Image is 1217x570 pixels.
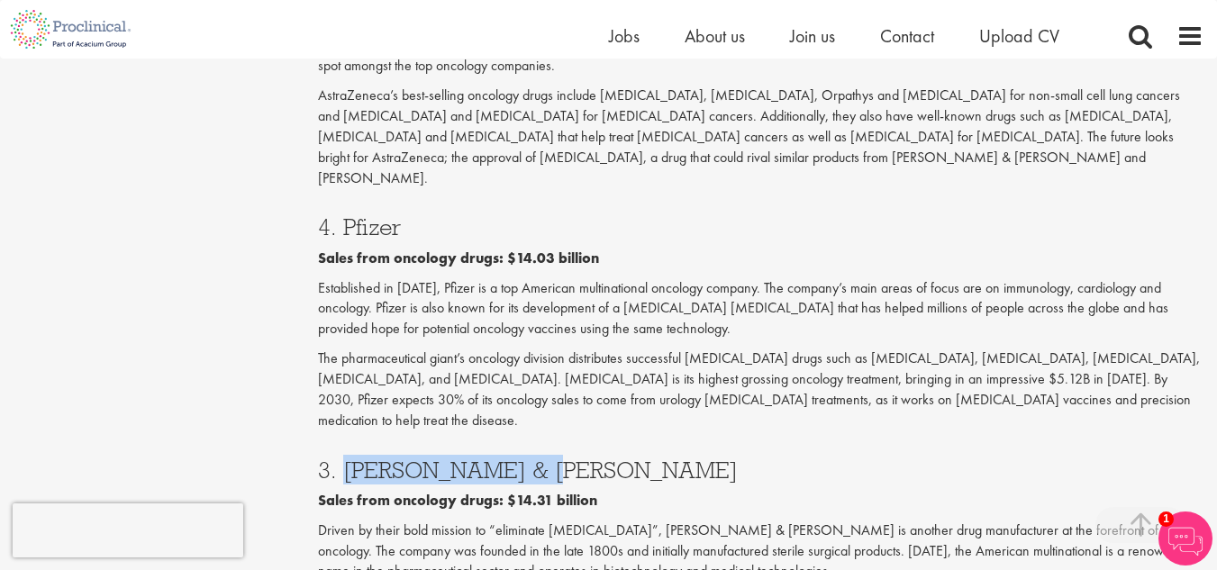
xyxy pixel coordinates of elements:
a: Contact [880,24,934,48]
a: Join us [790,24,835,48]
span: 1 [1158,511,1174,527]
p: The pharmaceutical giant’s oncology division distributes successful [MEDICAL_DATA] drugs such as ... [318,348,1203,430]
img: Chatbot [1158,511,1212,565]
b: Sales from oncology drugs: $14.31 billion [318,491,597,510]
a: Upload CV [979,24,1059,48]
h3: 4. Pfizer [318,215,1203,239]
a: Jobs [609,24,640,48]
a: About us [685,24,745,48]
b: Sales from oncology drugs: $14.03 billion [318,249,599,267]
p: AstraZeneca’s best-selling oncology drugs include [MEDICAL_DATA], [MEDICAL_DATA], Orpathys and [M... [318,86,1203,188]
h3: 3. [PERSON_NAME] & [PERSON_NAME] [318,458,1203,482]
iframe: reCAPTCHA [13,503,243,557]
p: Established in [DATE], Pfizer is a top American multinational oncology company. The company’s mai... [318,278,1203,340]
